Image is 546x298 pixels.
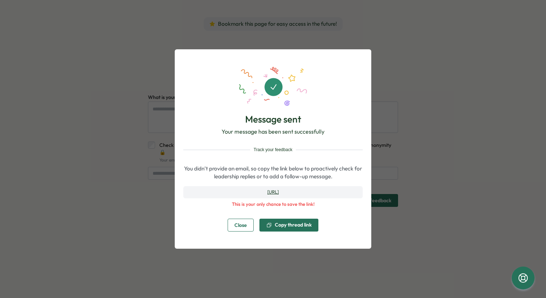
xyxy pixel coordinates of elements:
[266,222,312,228] div: Copy thread link
[259,219,318,232] button: Copy thread link
[183,165,363,180] p: You didn’t provide an email, so copy the link below to proactively check for leadership replies o...
[183,186,363,198] a: [URL]
[245,113,301,125] p: Message sent
[234,219,247,231] span: Close
[228,219,254,232] button: Close
[183,201,363,208] p: This is your only chance to save the link!
[222,127,324,136] p: Your message has been sent successfully
[183,146,363,153] div: Track your feedback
